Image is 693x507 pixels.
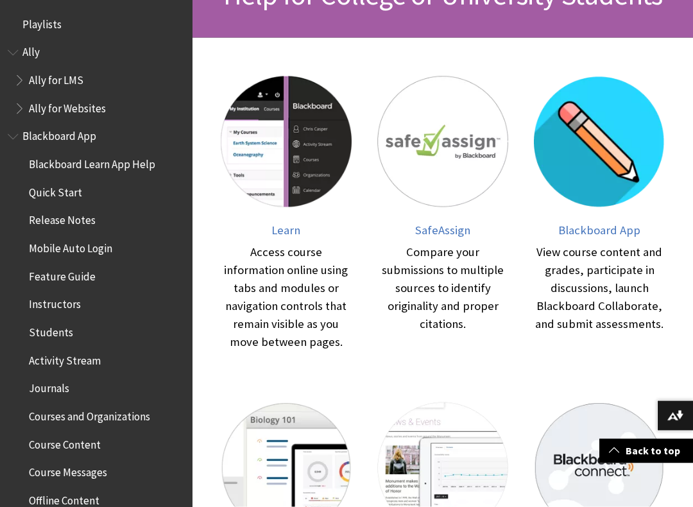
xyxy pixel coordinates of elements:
[558,223,640,237] span: Blackboard App
[22,42,40,60] span: Ally
[29,70,83,87] span: Ally for LMS
[271,223,300,237] span: Learn
[221,243,352,351] div: Access course information online using tabs and modules or navigation controls that remain visibl...
[22,126,96,144] span: Blackboard App
[534,243,665,333] div: View course content and grades, participate in discussions, launch Blackboard Collaborate, and su...
[534,76,665,207] img: Blackboard App
[29,463,107,480] span: Course Messages
[22,14,62,31] span: Playlists
[415,223,470,237] span: SafeAssign
[29,434,101,452] span: Course Content
[29,266,96,284] span: Feature Guide
[377,243,508,333] div: Compare your submissions to multiple sources to identify originality and proper citations.
[29,211,96,228] span: Release Notes
[377,76,508,351] a: SafeAssign SafeAssign Compare your submissions to multiple sources to identify originality and pr...
[29,379,69,396] span: Journals
[29,98,106,116] span: Ally for Websites
[29,322,73,339] span: Students
[599,439,693,463] a: Back to top
[8,42,185,120] nav: Book outline for Anthology Ally Help
[29,295,81,312] span: Instructors
[221,76,352,207] img: Learn
[29,154,155,171] span: Blackboard Learn App Help
[8,14,185,36] nav: Book outline for Playlists
[534,76,665,351] a: Blackboard App Blackboard App View course content and grades, participate in discussions, launch ...
[377,76,508,207] img: SafeAssign
[29,406,150,424] span: Courses and Organizations
[29,350,101,368] span: Activity Stream
[221,76,352,351] a: Learn Learn Access course information online using tabs and modules or navigation controls that r...
[29,238,112,255] span: Mobile Auto Login
[29,182,82,200] span: Quick Start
